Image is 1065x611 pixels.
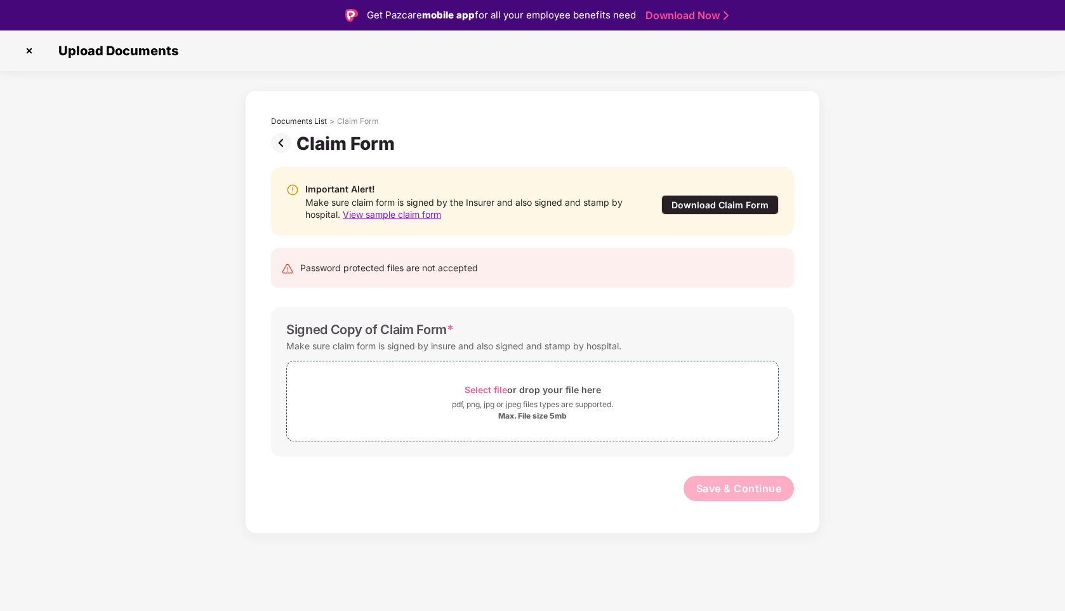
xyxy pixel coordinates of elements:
[305,182,635,196] div: Important Alert!
[465,384,507,395] span: Select file
[271,133,296,153] img: svg+xml;base64,PHN2ZyBpZD0iUHJldi0zMngzMiIgeG1sbnM9Imh0dHA6Ly93d3cudzMub3JnLzIwMDAvc3ZnIiB3aWR0aD...
[281,262,294,275] img: svg+xml;base64,PHN2ZyB4bWxucz0iaHR0cDovL3d3dy53My5vcmcvMjAwMC9zdmciIHdpZHRoPSIyNCIgaGVpZ2h0PSIyNC...
[337,116,379,126] div: Claim Form
[287,371,778,431] span: Select fileor drop your file herepdf, png, jpg or jpeg files types are supported.Max. File size 5mb
[498,411,567,421] div: Max. File size 5mb
[645,9,725,22] a: Download Now
[19,41,39,61] img: svg+xml;base64,PHN2ZyBpZD0iQ3Jvc3MtMzJ4MzIiIHhtbG5zPSJodHRwOi8vd3d3LnczLm9yZy8yMDAwL3N2ZyIgd2lkdG...
[684,476,795,501] button: Save & Continue
[724,9,729,22] img: Stroke
[305,196,635,220] div: Make sure claim form is signed by the Insurer and also signed and stamp by hospital.
[286,337,621,354] div: Make sure claim form is signed by insure and also signed and stamp by hospital.
[300,261,478,275] div: Password protected files are not accepted
[46,43,185,58] span: Upload Documents
[422,9,475,21] strong: mobile app
[452,398,613,411] div: pdf, png, jpg or jpeg files types are supported.
[367,8,636,23] div: Get Pazcare for all your employee benefits need
[286,184,299,196] img: svg+xml;base64,PHN2ZyBpZD0iV2FybmluZ18tXzIweDIwIiBkYXRhLW5hbWU9Ildhcm5pbmcgLSAyMHgyMCIgeG1sbnM9Im...
[345,9,358,22] img: Logo
[661,195,779,215] div: Download Claim Form
[296,133,400,154] div: Claim Form
[329,116,334,126] div: >
[343,209,441,220] span: View sample claim form
[286,322,454,337] div: Signed Copy of Claim Form
[271,116,327,126] div: Documents List
[465,381,601,398] div: or drop your file here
